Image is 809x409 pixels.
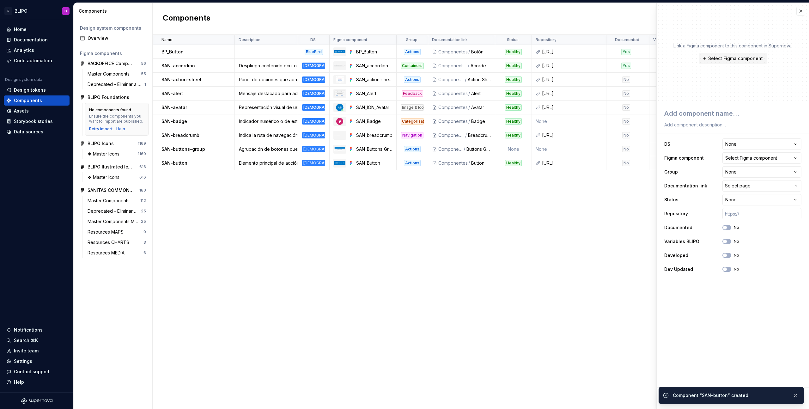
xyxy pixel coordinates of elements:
[438,76,464,83] div: Componentes
[734,267,739,272] label: No
[88,94,129,101] div: BLIPO Foundations
[438,160,468,166] div: Componentes
[21,398,52,404] svg: Supernova Logo
[404,160,421,166] div: Actions
[239,37,260,42] p: Description
[77,162,149,172] a: BLIPO Ilustrated Icons616
[438,104,468,111] div: Componentes
[505,118,522,125] div: Healthy
[622,160,630,166] div: No
[438,90,468,97] div: Componentes
[4,116,70,126] a: Storybook stories
[235,63,297,69] div: Despliega contenido oculto en bloques expandibles. Compacto y jerárquico.
[14,58,52,64] div: Code automation
[336,76,344,83] img: SAN_action-sheet
[235,132,297,138] div: Indica la ruta de navegación jerárquica. Estilo discreto con separadores.
[161,49,184,55] p: BP_Button
[336,104,344,111] img: SAN_ION_Avatar
[653,37,676,42] p: Variables BLIPO
[1,4,72,18] button: SBLIPOD
[4,24,70,34] a: Home
[14,108,29,114] div: Assets
[88,229,126,235] div: Resources MAPS
[161,146,205,152] p: SAN-buttons-group
[664,224,692,231] label: Documented
[139,164,146,169] div: 616
[4,85,70,95] a: Design tokens
[116,126,125,131] a: Help
[356,132,392,138] div: SAN_breadcrumb
[88,208,141,214] div: Deprecated - Eliminar a futuro
[505,104,522,111] div: Healthy
[542,160,602,166] div: [URL]
[77,185,149,195] a: SANITAS COMMON Components180
[85,217,149,227] a: Master Components MISANITAS25
[141,61,146,66] div: 56
[139,175,146,180] div: 616
[302,90,325,97] div: [DEMOGRAPHIC_DATA] Commons
[85,149,149,159] a: ❖ Master Icons1169
[138,151,146,156] div: 1169
[334,90,345,97] img: SAN_Alert
[536,37,557,42] p: Repository
[161,104,187,111] p: SAN-avatar
[4,127,70,137] a: Data sources
[161,118,187,125] p: SAN-badge
[532,114,606,128] td: None
[88,71,132,77] div: Master Components
[622,104,630,111] div: No
[4,35,70,45] a: Documentation
[356,160,392,166] div: SAN_Button
[402,90,423,97] div: Feedback
[401,118,424,125] div: Categorization & Status
[161,37,173,42] p: Name
[161,63,195,69] p: SAN-accordion
[664,252,688,259] label: Developed
[77,33,149,43] a: Overview
[673,43,793,49] p: Link a Figma component to this component in Supernova.
[80,50,146,57] div: Figma components
[468,118,471,125] div: /
[468,90,471,97] div: /
[465,132,468,138] div: /
[404,76,421,83] div: Actions
[4,106,70,116] a: Assets
[404,49,421,55] div: Actions
[664,155,704,161] label: Figma component
[734,225,739,230] label: No
[235,146,297,152] div: Agrupación de botones que funciona de forma dinámica para representar los CTA de una pantalla en ...
[542,63,602,69] div: [URL]
[622,90,630,97] div: No
[468,104,471,111] div: /
[85,69,149,79] a: Master Components55
[161,132,199,138] p: SAN-breadcrumb
[356,90,392,97] div: SAN_Alert
[505,132,522,138] div: Healthy
[356,118,392,125] div: SAN_Badge
[542,132,602,138] div: [URL]
[505,76,522,83] div: Healthy
[464,76,468,83] div: /
[89,126,113,131] div: Retry import
[85,196,149,206] a: Master Components112
[4,325,70,335] button: Notifications
[438,49,468,55] div: Componentes
[664,169,678,175] label: Group
[88,60,135,67] div: BACKOFFICE Components
[505,160,522,166] div: Healthy
[615,37,639,42] p: Documented
[4,335,70,345] button: Search ⌘K
[88,151,122,157] div: ❖ Master Icons
[401,104,424,111] div: Image & Icons
[302,118,325,125] div: [DEMOGRAPHIC_DATA] Commons
[734,239,739,244] label: No
[471,104,491,111] div: Avatar
[4,56,70,66] a: Code automation
[235,90,297,97] div: Mensaje destacado para advertencias o confirmaciones críticas.
[664,197,678,203] label: Status
[80,25,146,31] div: Design system components
[4,377,70,387] button: Help
[542,76,602,83] div: [URL]
[302,63,325,69] div: [DEMOGRAPHIC_DATA] Commons
[85,206,149,216] a: Deprecated - Eliminar a futuro25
